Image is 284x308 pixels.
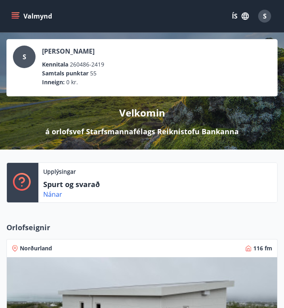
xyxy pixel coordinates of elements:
span: 0 kr. [66,78,78,87]
p: Samtals punktar [42,69,88,78]
span: S [263,12,267,21]
span: 260486-2419 [70,60,104,69]
span: S [23,52,26,61]
p: Kennitala [42,60,68,69]
a: Nánar [43,190,62,199]
button: S [255,6,274,26]
span: 55 [90,69,97,78]
p: Inneign : [42,78,65,87]
p: [PERSON_NAME] [42,46,104,57]
button: menu [10,9,55,23]
p: Upplýsingar [43,168,76,176]
span: Orlofseignir [6,222,50,233]
span: 116 fm [253,244,272,252]
span: Norðurland [20,244,52,252]
p: á orlofsvef Starfsmannafélags Reiknistofu Bankanna [45,126,239,137]
button: ÍS [227,9,253,23]
p: Velkomin [119,106,165,120]
p: Spurt og svarað [43,179,124,189]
